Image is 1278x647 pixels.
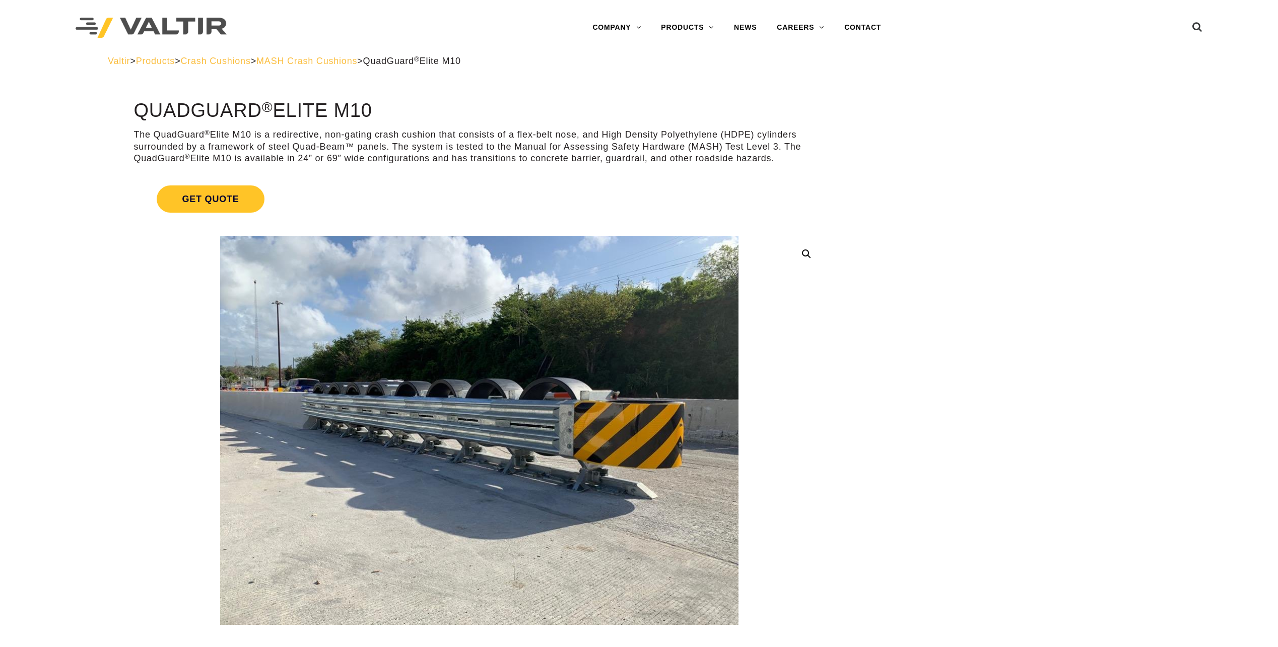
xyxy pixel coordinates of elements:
sup: ® [185,153,190,160]
span: QuadGuard Elite M10 [363,56,461,66]
sup: ® [262,99,273,115]
span: Get Quote [157,185,264,213]
a: Get Quote [133,173,825,225]
p: The QuadGuard Elite M10 is a redirective, non-gating crash cushion that consists of a flex-belt n... [133,129,825,164]
a: CONTACT [834,18,891,38]
img: Valtir [76,18,227,38]
a: MASH Crash Cushions [256,56,357,66]
a: NEWS [724,18,767,38]
a: PRODUCTS [651,18,724,38]
sup: ® [414,55,420,63]
a: COMPANY [582,18,651,38]
h1: QuadGuard Elite M10 [133,100,825,121]
a: CAREERS [767,18,834,38]
a: Crash Cushions [180,56,250,66]
div: > > > > [108,55,1170,67]
a: Products [136,56,175,66]
sup: ® [205,129,210,137]
a: Valtir [108,56,130,66]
